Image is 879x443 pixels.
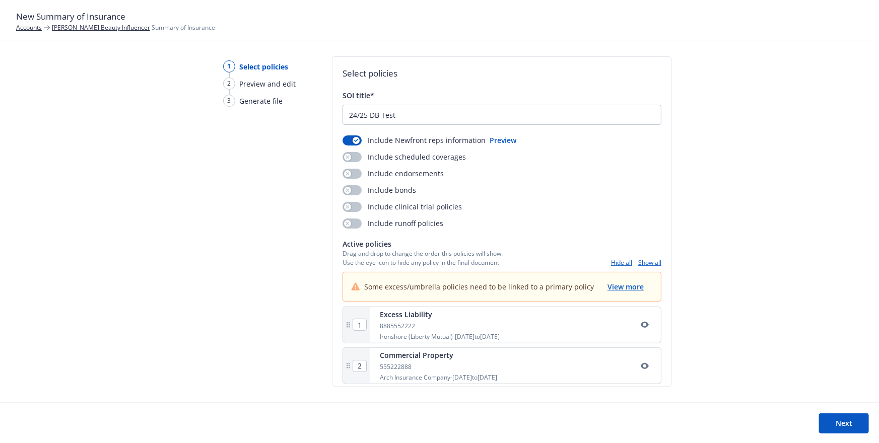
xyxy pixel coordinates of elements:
[343,201,462,212] div: Include clinical trial policies
[239,96,283,106] span: Generate file
[490,135,516,145] button: Preview
[239,61,288,72] span: Select policies
[343,347,661,384] div: Commercial Property555222888Arch Insurance Company-[DATE]to[DATE]
[380,332,500,341] div: Ironshore (Liberty Mutual) - [DATE] to [DATE]
[343,185,416,195] div: Include bonds
[343,135,486,145] div: Include Newfront reps information
[343,249,503,266] span: Drag and drop to change the order this policies will show. Use the eye icon to hide any policy in...
[343,307,661,343] div: Excess Liability8885552222Ironshore (Liberty Mutual)-[DATE]to[DATE]
[343,168,444,179] div: Include endorsements
[223,78,235,90] div: 2
[223,60,235,72] div: 1
[343,218,443,229] div: Include runoff policies
[611,258,632,267] button: Hide all
[343,105,661,124] input: Enter a title
[343,239,503,249] span: Active policies
[16,23,42,32] a: Accounts
[52,23,215,32] span: Summary of Insurance
[364,281,594,292] span: Some excess/umbrella policies need to be linked to a primary policy
[638,258,661,267] button: Show all
[380,322,500,330] div: 8885552222
[52,23,150,32] a: [PERSON_NAME] Beauty Influencer
[239,79,296,89] span: Preview and edit
[606,280,645,293] button: View more
[223,95,235,107] div: 3
[611,258,661,267] div: -
[380,309,500,320] div: Excess Liability
[380,362,497,371] div: 555222888
[343,67,661,80] h2: Select policies
[16,10,863,23] h1: New Summary of Insurance
[607,282,644,291] span: View more
[343,152,466,162] div: Include scheduled coverages
[380,350,497,360] div: Commercial Property
[380,373,497,382] div: Arch Insurance Company - [DATE] to [DATE]
[819,413,869,433] button: Next
[343,91,374,100] span: SOI title*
